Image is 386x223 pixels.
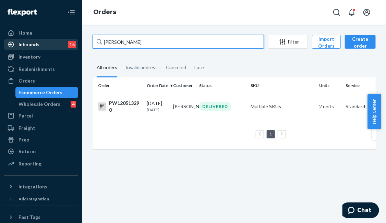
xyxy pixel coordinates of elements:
[4,75,78,86] a: Orders
[19,101,61,108] div: Wholesale Orders
[4,146,78,157] a: Returns
[8,9,37,16] img: Flexport logo
[19,160,41,167] div: Reporting
[19,183,47,190] div: Integrations
[268,38,307,45] div: Filter
[68,41,76,48] div: 15
[19,196,49,202] div: Add Integration
[19,89,63,96] div: Ecommerce Orders
[19,77,35,84] div: Orders
[4,158,78,169] a: Reporting
[93,8,116,16] a: Orders
[345,35,376,49] button: Create order
[4,39,78,50] a: Inbounds15
[367,94,381,129] button: Help Center
[342,202,379,220] iframe: Opens a widget where you can chat to one of our agents
[19,53,40,60] div: Inventory
[19,66,55,73] div: Replenishments
[88,2,122,22] ol: breadcrumbs
[19,136,29,143] div: Prep
[4,64,78,75] a: Replenishments
[19,41,39,48] div: Inbounds
[19,214,40,221] div: Fast Tags
[4,123,78,134] a: Freight
[316,94,343,119] td: 2 units
[4,27,78,38] a: Home
[350,36,371,56] div: Create order
[316,77,343,94] th: Units
[268,35,308,49] button: Filter
[147,107,168,113] p: [DATE]
[166,59,186,76] div: Canceled
[19,125,35,132] div: Freight
[15,87,79,98] a: Ecommerce Orders
[268,131,274,137] a: Page 1 is your current page
[19,29,32,36] div: Home
[330,5,343,19] button: Open Search Box
[199,102,231,111] div: DELIVERED
[19,148,37,155] div: Returns
[4,134,78,145] a: Prep
[196,77,248,94] th: Status
[170,94,197,119] td: [PERSON_NAME]
[173,83,194,88] div: Customer
[93,77,144,94] th: Order
[98,100,141,113] div: PW120513290
[312,35,341,49] button: Import Orders
[93,35,264,49] input: Search orders
[4,181,78,192] button: Integrations
[248,77,316,94] th: SKU
[97,59,117,77] div: All orders
[4,195,78,203] a: Add Integration
[194,59,204,76] div: Late
[147,100,168,113] div: [DATE]
[71,101,76,108] div: 4
[125,59,158,76] div: Invalid address
[345,5,359,19] button: Open notifications
[4,110,78,121] a: Parcel
[64,5,78,19] button: Close Navigation
[4,51,78,62] a: Inventory
[144,77,170,94] th: Order Date
[248,94,316,119] td: Multiple SKUs
[19,112,33,119] div: Parcel
[4,212,78,223] button: Fast Tags
[15,99,79,110] a: Wholesale Orders4
[360,5,374,19] button: Open account menu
